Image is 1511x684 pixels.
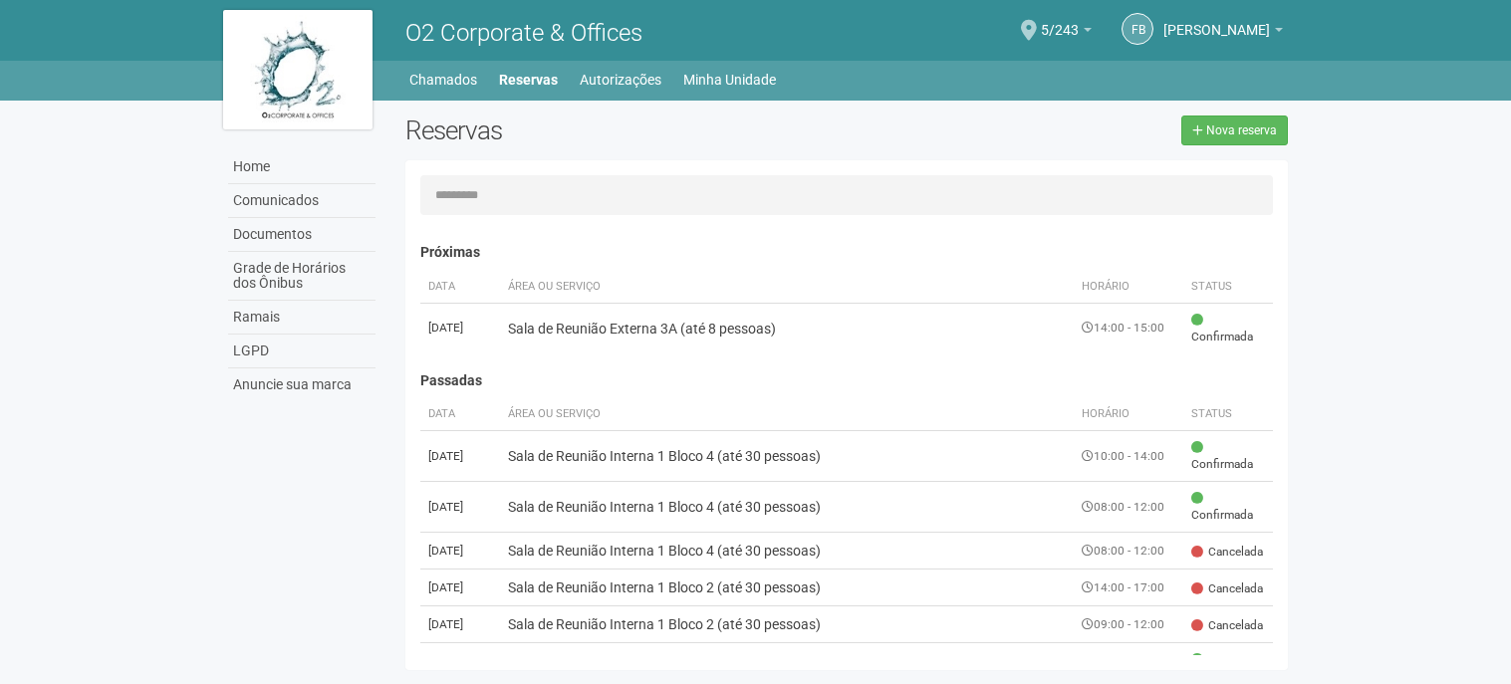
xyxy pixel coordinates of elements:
a: 5/243 [1041,25,1092,41]
span: Felipe Bianchessi [1163,3,1270,38]
span: Cancelada [1191,580,1263,597]
th: Status [1183,398,1273,431]
span: 5/243 [1041,3,1079,38]
th: Horário [1074,398,1183,431]
td: Sala de Reunião Interna 1 Bloco 4 (até 30 pessoas) [500,482,1075,533]
a: [PERSON_NAME] [1163,25,1283,41]
td: Sala de Reunião Interna 1 Bloco 2 (até 30 pessoas) [500,606,1075,643]
th: Status [1183,271,1273,304]
span: Cancelada [1191,617,1263,634]
a: Nova reserva [1181,115,1288,145]
th: Data [420,398,500,431]
td: [DATE] [420,570,500,606]
a: Chamados [409,66,477,94]
td: 14:00 - 15:00 [1074,303,1183,353]
th: Área ou Serviço [500,398,1075,431]
a: Home [228,150,376,184]
td: 10:00 - 14:00 [1074,431,1183,482]
a: LGPD [228,335,376,368]
td: Sala de Reunião Externa 3A (até 8 pessoas) [500,303,1075,353]
td: 09:00 - 12:00 [1074,606,1183,643]
a: Anuncie sua marca [228,368,376,401]
td: 14:00 - 17:00 [1074,570,1183,606]
th: Área ou Serviço [500,271,1075,304]
img: logo.jpg [223,10,373,129]
h4: Próximas [420,245,1274,260]
td: 08:00 - 12:00 [1074,482,1183,533]
td: Sala de Reunião Interna 1 Bloco 4 (até 30 pessoas) [500,533,1075,570]
a: Documentos [228,218,376,252]
a: Minha Unidade [683,66,776,94]
span: Cancelada [1191,544,1263,561]
h4: Passadas [420,373,1274,388]
a: Comunicados [228,184,376,218]
td: [DATE] [420,533,500,570]
span: Nova reserva [1206,123,1277,137]
a: Grade de Horários dos Ônibus [228,252,376,301]
th: Data [420,271,500,304]
a: Reservas [499,66,558,94]
h2: Reservas [405,115,832,145]
a: Ramais [228,301,376,335]
a: FB [1122,13,1153,45]
td: Sala de Reunião Interna 1 Bloco 4 (até 30 pessoas) [500,431,1075,482]
span: O2 Corporate & Offices [405,19,642,47]
span: Confirmada [1191,490,1265,524]
td: [DATE] [420,606,500,643]
td: 08:00 - 12:00 [1074,533,1183,570]
span: Confirmada [1191,439,1265,473]
th: Horário [1074,271,1183,304]
a: Autorizações [580,66,661,94]
span: Confirmada [1191,312,1265,345]
td: [DATE] [420,482,500,533]
td: [DATE] [420,431,500,482]
td: [DATE] [420,303,500,353]
td: Sala de Reunião Interna 1 Bloco 2 (até 30 pessoas) [500,570,1075,606]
